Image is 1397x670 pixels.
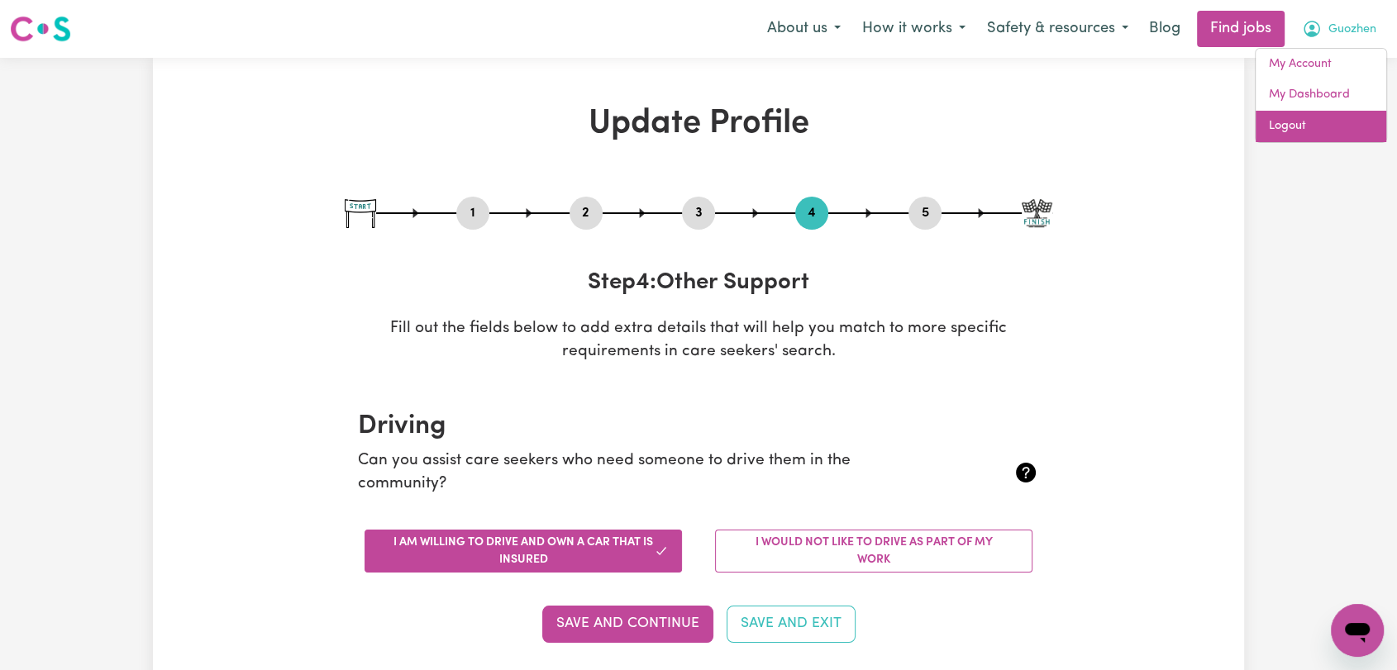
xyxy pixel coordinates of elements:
[570,202,603,224] button: Go to step 2
[456,202,489,224] button: Go to step 1
[756,12,851,46] button: About us
[1256,111,1386,142] a: Logout
[715,530,1032,573] button: I would not like to drive as part of my work
[1328,21,1376,39] span: Guozhen
[976,12,1139,46] button: Safety & resources
[358,449,926,497] p: Can you assist care seekers who need someone to drive them in the community?
[727,606,856,642] button: Save and Exit
[1256,79,1386,111] a: My Dashboard
[358,411,1039,442] h2: Driving
[1197,11,1285,47] a: Find jobs
[542,606,713,642] button: Save and Continue
[345,269,1052,297] h3: Step 4 : Other Support
[1256,49,1386,80] a: My Account
[345,317,1052,365] p: Fill out the fields below to add extra details that will help you match to more specific requirem...
[365,530,682,573] button: I am willing to drive and own a car that is insured
[1291,12,1387,46] button: My Account
[1331,604,1384,657] iframe: Button to launch messaging window
[10,14,71,44] img: Careseekers logo
[682,202,715,224] button: Go to step 3
[345,104,1052,144] h1: Update Profile
[851,12,976,46] button: How it works
[795,202,828,224] button: Go to step 4
[1255,48,1387,143] div: My Account
[1139,11,1190,47] a: Blog
[908,202,942,224] button: Go to step 5
[10,10,71,48] a: Careseekers logo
